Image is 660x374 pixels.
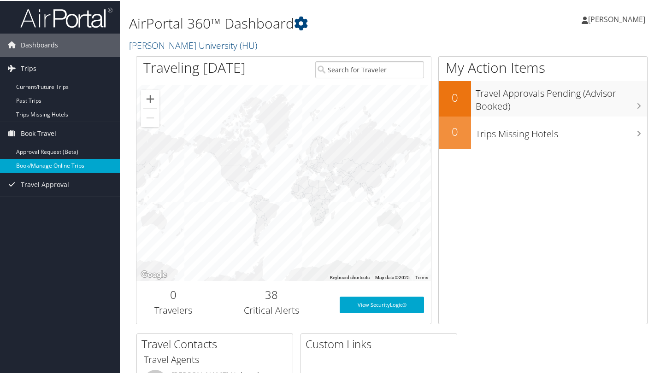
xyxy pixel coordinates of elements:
[20,6,112,28] img: airportal-logo.png
[139,268,169,280] a: Open this area in Google Maps (opens a new window)
[21,56,36,79] span: Trips
[375,274,410,279] span: Map data ©2025
[439,116,647,148] a: 0Trips Missing Hotels
[143,286,203,302] h2: 0
[144,352,286,365] h3: Travel Agents
[143,57,246,76] h1: Traveling [DATE]
[217,286,326,302] h2: 38
[439,57,647,76] h1: My Action Items
[315,60,424,77] input: Search for Traveler
[476,82,647,112] h3: Travel Approvals Pending (Advisor Booked)
[582,5,654,32] a: [PERSON_NAME]
[143,303,203,316] h3: Travelers
[129,13,479,32] h1: AirPortal 360™ Dashboard
[217,303,326,316] h3: Critical Alerts
[21,172,69,195] span: Travel Approval
[129,38,259,51] a: [PERSON_NAME] University (HU)
[340,296,424,312] a: View SecurityLogic®
[588,13,645,23] span: [PERSON_NAME]
[439,123,471,139] h2: 0
[439,89,471,105] h2: 0
[141,108,159,126] button: Zoom out
[476,122,647,140] h3: Trips Missing Hotels
[139,268,169,280] img: Google
[330,274,370,280] button: Keyboard shortcuts
[415,274,428,279] a: Terms (opens in new tab)
[306,335,457,351] h2: Custom Links
[21,121,56,144] span: Book Travel
[141,335,293,351] h2: Travel Contacts
[141,89,159,107] button: Zoom in
[439,80,647,116] a: 0Travel Approvals Pending (Advisor Booked)
[21,33,58,56] span: Dashboards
